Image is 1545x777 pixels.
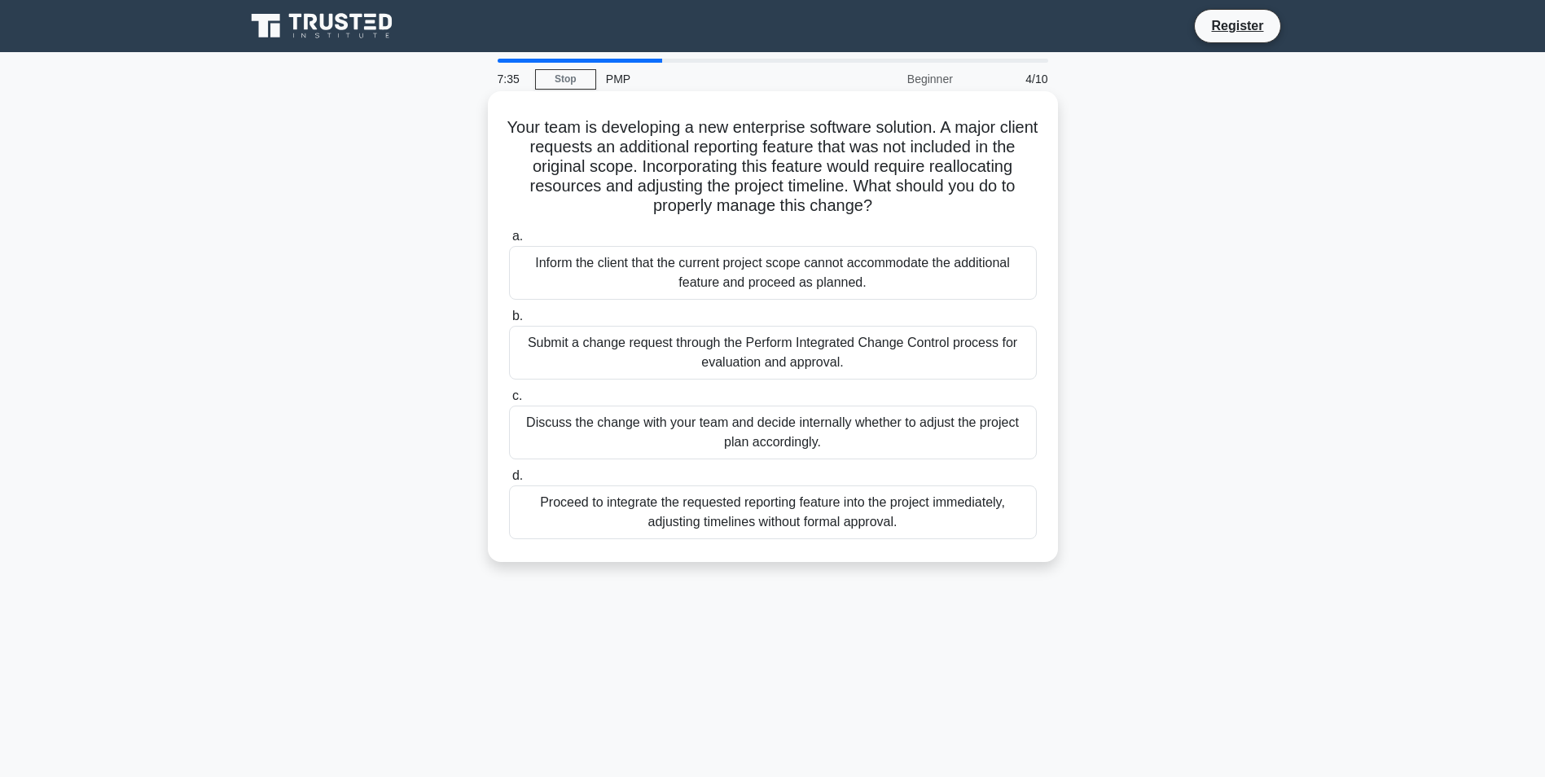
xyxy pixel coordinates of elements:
[820,63,963,95] div: Beginner
[512,309,523,323] span: b.
[596,63,820,95] div: PMP
[488,63,535,95] div: 7:35
[963,63,1058,95] div: 4/10
[507,117,1038,217] h5: Your team is developing a new enterprise software solution. A major client requests an additional...
[535,69,596,90] a: Stop
[1201,15,1273,36] a: Register
[512,468,523,482] span: d.
[509,485,1037,539] div: Proceed to integrate the requested reporting feature into the project immediately, adjusting time...
[509,246,1037,300] div: Inform the client that the current project scope cannot accommodate the additional feature and pr...
[509,406,1037,459] div: Discuss the change with your team and decide internally whether to adjust the project plan accord...
[509,326,1037,380] div: Submit a change request through the Perform Integrated Change Control process for evaluation and ...
[512,229,523,243] span: a.
[512,388,522,402] span: c.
